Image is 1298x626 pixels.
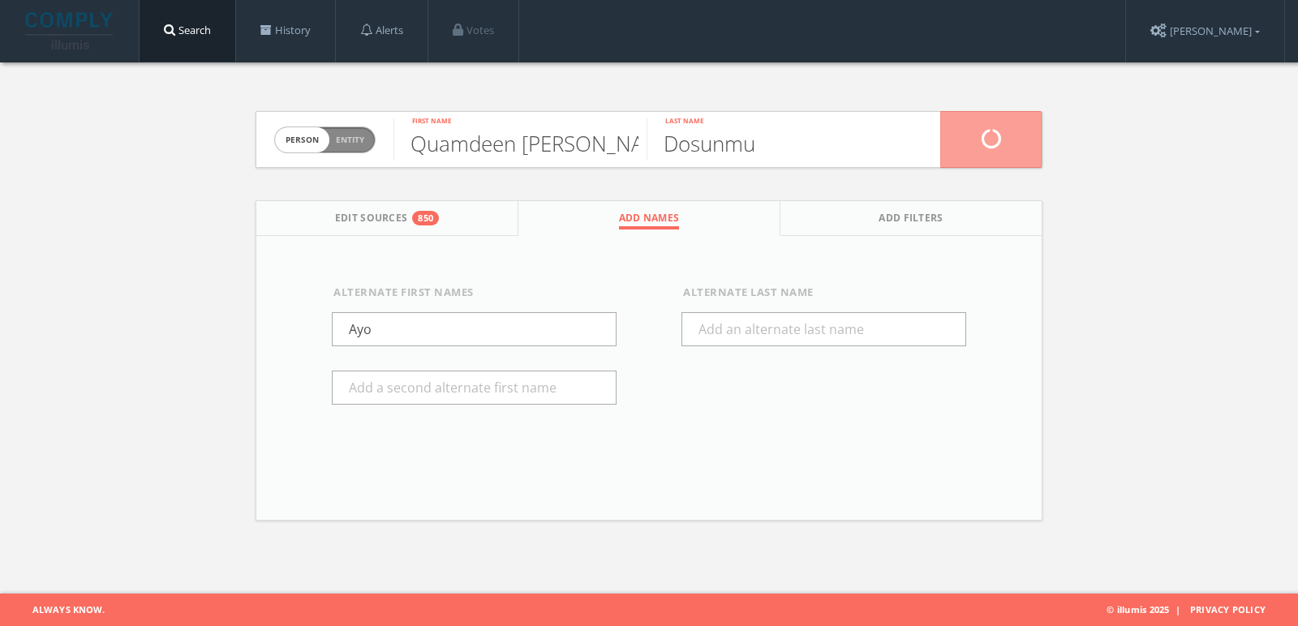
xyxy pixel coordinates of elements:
[518,201,780,236] button: Add Names
[12,594,105,626] span: Always Know.
[336,134,364,146] span: Entity
[681,312,966,346] input: Add an alternate last name
[780,201,1042,236] button: Add Filters
[25,12,116,49] img: illumis
[1190,603,1266,615] a: Privacy Policy
[256,201,518,236] button: Edit Sources850
[619,211,680,229] span: Add Names
[275,127,329,152] span: person
[332,371,617,405] input: Add a second alternate first name
[683,285,966,301] div: Alternate Last Name
[1107,594,1286,626] span: © illumis 2025
[333,285,617,301] div: Alternate First Names
[412,211,439,225] div: 850
[879,211,943,229] span: Add Filters
[335,211,408,229] span: Edit Sources
[332,312,617,346] input: Add an alternate first name
[1169,603,1187,615] span: |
